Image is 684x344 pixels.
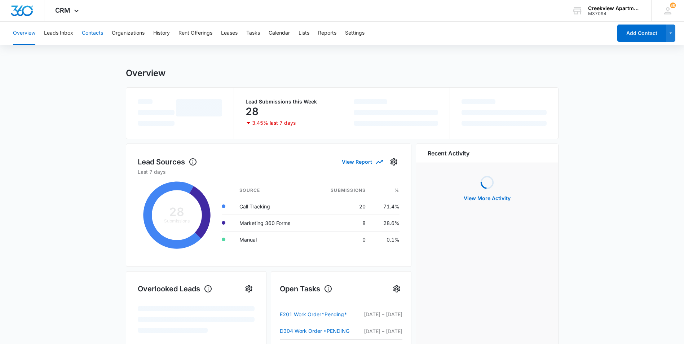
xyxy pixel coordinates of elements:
[178,22,212,45] button: Rent Offerings
[280,310,364,319] a: E201 Work Order*Pending*
[138,168,400,176] p: Last 7 days
[371,183,399,198] th: %
[138,283,212,294] h1: Overlooked Leads
[280,327,364,335] a: D304 Work Order *PENDING
[588,11,641,16] div: account id
[318,22,336,45] button: Reports
[221,22,238,45] button: Leases
[617,25,666,42] button: Add Contact
[371,198,399,215] td: 71.4%
[234,198,313,215] td: Call Tracking
[153,22,170,45] button: History
[670,3,676,8] span: 86
[456,190,518,207] button: View More Activity
[44,22,73,45] button: Leads Inbox
[269,22,290,45] button: Calendar
[364,310,402,318] p: [DATE] – [DATE]
[588,5,641,11] div: account name
[234,183,313,198] th: Source
[313,183,371,198] th: Submissions
[138,156,197,167] h1: Lead Sources
[246,99,330,104] p: Lead Submissions this Week
[280,283,332,294] h1: Open Tasks
[388,156,400,168] button: Settings
[371,231,399,248] td: 0.1%
[126,68,166,79] h1: Overview
[371,215,399,231] td: 28.6%
[345,22,365,45] button: Settings
[299,22,309,45] button: Lists
[112,22,145,45] button: Organizations
[246,22,260,45] button: Tasks
[313,231,371,248] td: 0
[234,231,313,248] td: Manual
[342,155,382,168] button: View Report
[428,149,469,158] h6: Recent Activity
[13,22,35,45] button: Overview
[243,283,255,295] button: Settings
[246,106,259,117] p: 28
[313,215,371,231] td: 8
[670,3,676,8] div: notifications count
[252,120,296,125] p: 3.45% last 7 days
[364,327,402,335] p: [DATE] – [DATE]
[313,198,371,215] td: 20
[55,6,70,14] span: CRM
[391,283,402,295] button: Settings
[234,215,313,231] td: Marketing 360 Forms
[82,22,103,45] button: Contacts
